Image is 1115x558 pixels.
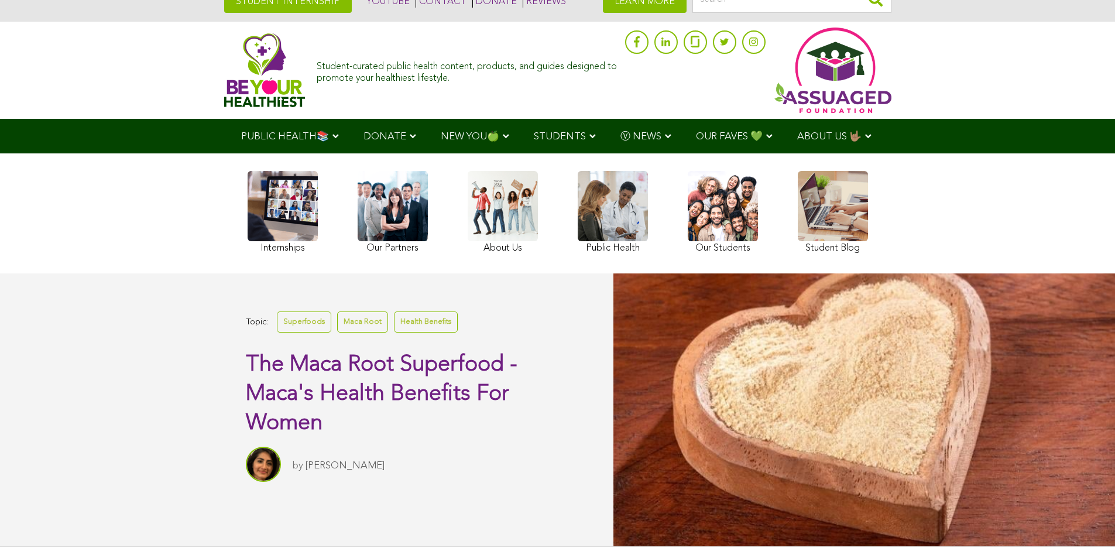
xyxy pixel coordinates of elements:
[363,132,406,142] span: DONATE
[1056,502,1115,558] iframe: Chat Widget
[246,354,517,434] span: The Maca Root Superfood - Maca's Health Benefits For Women
[246,314,268,330] span: Topic:
[696,132,763,142] span: OUR FAVES 💚
[277,311,331,332] a: Superfoods
[797,132,862,142] span: ABOUT US 🤟🏽
[306,461,385,471] a: [PERSON_NAME]
[441,132,499,142] span: NEW YOU🍏
[394,311,458,332] a: Health Benefits
[534,132,586,142] span: STUDENTS
[241,132,329,142] span: PUBLIC HEALTH📚
[246,447,281,482] img: Sitara Darvish
[224,119,891,153] div: Navigation Menu
[620,132,661,142] span: Ⓥ NEWS
[224,33,306,107] img: Assuaged
[691,36,699,47] img: glassdoor
[317,56,619,84] div: Student-curated public health content, products, and guides designed to promote your healthiest l...
[293,461,303,471] span: by
[337,311,388,332] a: Maca Root
[774,28,891,113] img: Assuaged App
